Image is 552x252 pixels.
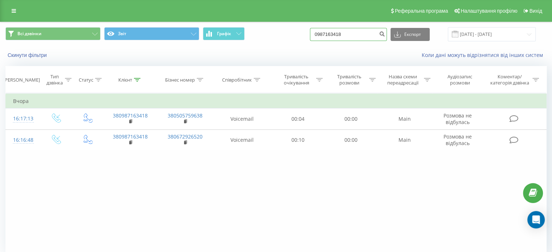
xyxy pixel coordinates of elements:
div: Клієнт [118,77,132,83]
td: Main [377,129,432,150]
div: Тип дзвінка [46,74,63,86]
td: Вчора [6,94,547,108]
td: 00:00 [324,129,377,150]
span: Розмова не відбулась [443,112,472,125]
div: Статус [79,77,93,83]
a: 380672926520 [168,133,203,140]
button: Графік [203,27,245,40]
div: Коментар/категорія дзвінка [488,74,531,86]
td: 00:00 [324,108,377,129]
td: 00:10 [272,129,324,150]
div: 16:17:13 [13,112,32,126]
span: Налаштування профілю [461,8,517,14]
span: Всі дзвінки [17,31,41,37]
div: 16:16:48 [13,133,32,147]
span: Графік [217,31,231,36]
a: 380987163418 [113,112,148,119]
td: 00:04 [272,108,324,129]
div: Співробітник [222,77,252,83]
input: Пошук за номером [310,28,387,41]
button: Скинути фільтри [5,52,50,58]
div: Open Intercom Messenger [527,211,545,228]
div: [PERSON_NAME] [3,77,40,83]
button: Експорт [391,28,430,41]
div: Тривалість очікування [278,74,315,86]
td: Main [377,108,432,129]
button: Звіт [104,27,199,40]
span: Розмова не відбулась [443,133,472,146]
a: 380505759638 [168,112,203,119]
div: Аудіозапис розмови [439,74,481,86]
div: Тривалість розмови [331,74,367,86]
span: Реферальна програма [395,8,448,14]
a: 380987163418 [113,133,148,140]
button: Всі дзвінки [5,27,101,40]
div: Бізнес номер [165,77,195,83]
span: Вихід [529,8,542,14]
td: Voicemail [213,108,272,129]
td: Voicemail [213,129,272,150]
a: Коли дані можуть відрізнятися вiд інших систем [422,51,547,58]
div: Назва схеми переадресації [384,74,422,86]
